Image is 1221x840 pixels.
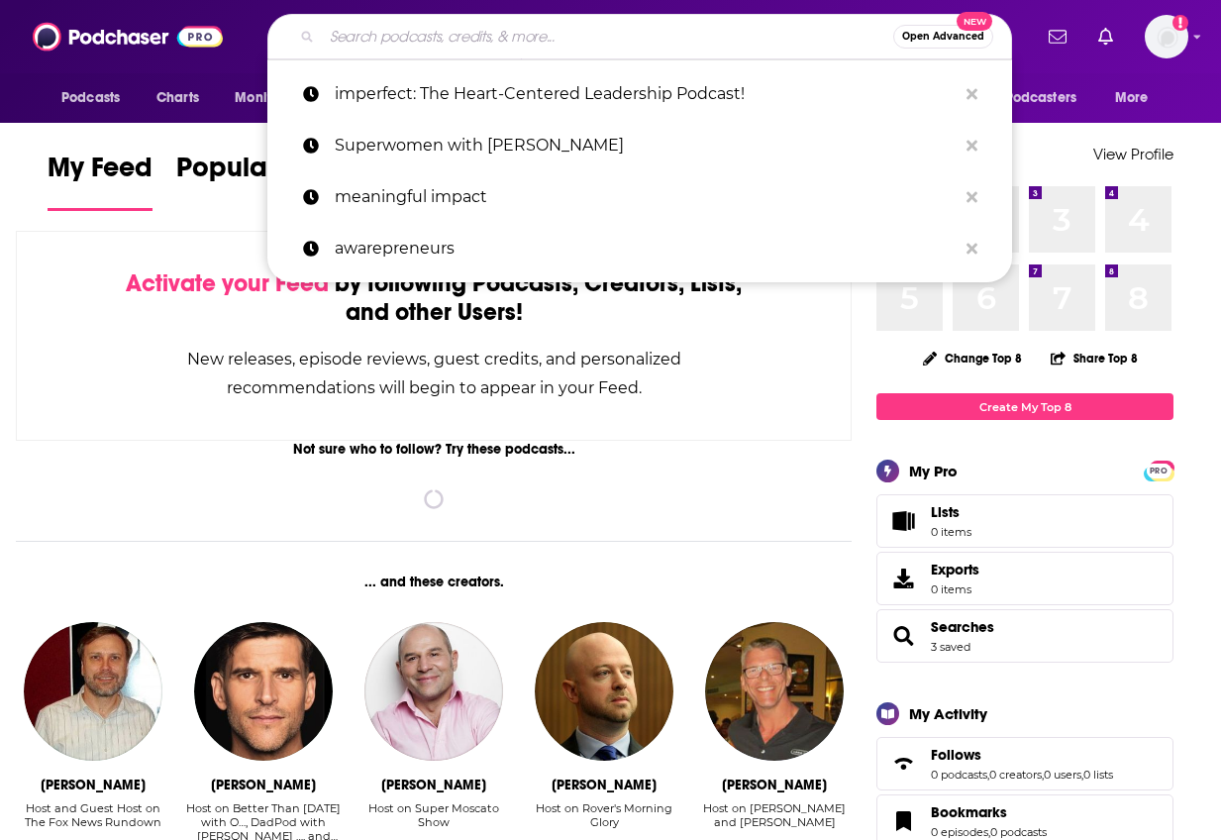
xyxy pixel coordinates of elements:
a: Charts [144,79,211,117]
img: User Profile [1145,15,1188,58]
span: Exports [931,561,979,578]
span: New [957,12,992,31]
a: Bookmarks [883,807,923,835]
a: Follows [883,750,923,778]
a: 0 lists [1083,768,1113,782]
span: Popular Feed [176,151,345,196]
span: , [1081,768,1083,782]
button: Share Top 8 [1050,339,1139,377]
div: by following Podcasts, Creators, Lists, and other Users! [116,269,752,327]
button: Change Top 8 [911,346,1034,370]
img: Osher Günsberg [194,622,333,761]
span: Bookmarks [931,803,1007,821]
span: For Podcasters [981,84,1076,112]
a: My Feed [48,151,153,211]
a: imperfect: The Heart-Centered Leadership Podcast! [267,68,1012,120]
a: Show notifications dropdown [1090,20,1121,53]
span: Charts [156,84,199,112]
a: Searches [931,618,994,636]
div: My Pro [909,462,958,480]
a: Create My Top 8 [876,393,1173,420]
div: Host on Super Moscato Show [356,801,511,829]
span: Exports [883,565,923,592]
span: Lists [931,503,960,521]
div: Host on Rover's Morning Glory [527,801,681,829]
a: 3 saved [931,640,970,654]
a: Show notifications dropdown [1041,20,1074,53]
span: Lists [931,503,971,521]
a: meaningful impact [267,171,1012,223]
a: 0 podcasts [990,825,1047,839]
span: Open Advanced [902,32,984,42]
button: open menu [221,79,331,117]
span: More [1115,84,1149,112]
a: 0 podcasts [931,768,987,782]
div: Search podcasts, credits, & more... [267,14,1012,59]
div: ... and these creators. [16,574,852,590]
a: View Profile [1093,145,1173,163]
button: open menu [968,79,1105,117]
a: Bookmarks [931,803,1047,821]
span: , [988,825,990,839]
div: Vincent Moscato [381,777,486,793]
span: Logged in as laprteam [1145,15,1188,58]
a: awarepreneurs [267,223,1012,274]
div: Shane French [552,777,657,793]
div: Not sure who to follow? Try these podcasts... [16,441,852,458]
a: Exports [876,552,1173,605]
a: Lists [876,494,1173,548]
img: Dave Anthony [24,622,162,761]
span: 0 items [931,582,979,596]
div: My Activity [909,704,987,723]
a: Follows [931,746,1113,764]
a: PRO [1147,463,1170,477]
a: 0 users [1044,768,1081,782]
img: Bob Madden [705,622,844,761]
span: Follows [931,746,981,764]
p: imperfect: The Heart-Centered Leadership Podcast! [335,68,957,120]
img: Shane French [535,622,673,761]
button: open menu [1101,79,1173,117]
button: Show profile menu [1145,15,1188,58]
span: Podcasts [61,84,120,112]
button: open menu [48,79,146,117]
span: Activate your Feed [126,268,329,298]
p: Superwomen with Rebecca Minkoff [335,120,957,171]
span: Monitoring [235,84,305,112]
div: Host and Guest Host on The Fox News Rundown [16,801,170,829]
img: Vincent Moscato [364,622,503,761]
a: Searches [883,622,923,650]
svg: Add a profile image [1172,15,1188,31]
span: , [1042,768,1044,782]
div: Host on [PERSON_NAME] and [PERSON_NAME] [697,801,852,829]
p: meaningful impact [335,171,957,223]
p: awarepreneurs [335,223,957,274]
span: PRO [1147,464,1170,478]
a: 0 episodes [931,825,988,839]
div: Osher Günsberg [211,777,316,793]
button: Open AdvancedNew [893,25,993,49]
div: New releases, episode reviews, guest credits, and personalized recommendations will begin to appe... [116,345,752,402]
div: Dave Anthony [41,777,146,793]
a: Superwomen with [PERSON_NAME] [267,120,1012,171]
div: Bob Madden [722,777,827,793]
span: Searches [876,609,1173,663]
a: Popular Feed [176,151,345,211]
a: 0 creators [989,768,1042,782]
span: , [987,768,989,782]
span: My Feed [48,151,153,196]
img: Podchaser - Follow, Share and Rate Podcasts [33,18,223,55]
span: Follows [876,737,1173,790]
span: 0 items [931,525,971,539]
input: Search podcasts, credits, & more... [322,21,893,52]
span: Lists [883,507,923,535]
